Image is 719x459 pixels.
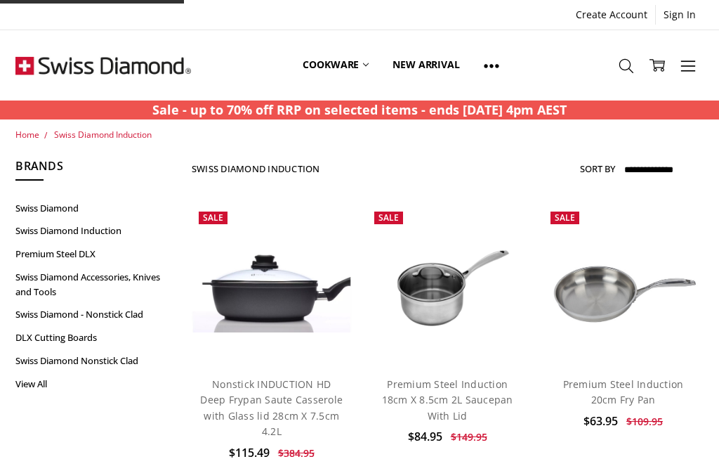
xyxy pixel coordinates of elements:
a: View All [15,373,176,396]
span: Sale [555,212,575,224]
span: $84.95 [408,429,442,444]
a: Swiss Diamond - Nonstick Clad [15,303,176,326]
a: Swiss Diamond Accessories, Knives and Tools [15,266,176,304]
a: New arrival [381,34,471,96]
a: Swiss Diamond Nonstick Clad [15,349,176,373]
label: Sort By [580,157,615,180]
a: Nonstick INDUCTION HD Deep Frypan Saute Casserole with Glass lid 28cm X 7.5cm 4.2L [192,205,352,365]
a: Swiss Diamond Induction [15,219,176,243]
h1: Swiss Diamond Induction [192,163,320,174]
a: Show All [472,34,511,97]
a: Premium Steel Induction 20cm Fry Pan [543,205,704,365]
a: Home [15,129,39,141]
a: Swiss Diamond [15,197,176,220]
a: Premium Steel Induction 18cm X 8.5cm 2L Saucepan With Lid [382,377,513,422]
img: Free Shipping On Every Order [15,30,191,101]
a: DLX Cutting Boards [15,326,176,349]
img: Premium Steel Induction 18cm X 8.5cm 2L Saucepan With Lid [367,231,527,338]
strong: Sale - up to 70% off RRP on selected items - ends [DATE] 4pm AEST [152,101,567,118]
span: $63.95 [583,413,618,429]
span: Sale [378,212,399,224]
span: Sale [203,212,223,224]
a: Nonstick INDUCTION HD Deep Frypan Saute Casserole with Glass lid 28cm X 7.5cm 4.2L [200,377,343,438]
h5: Brands [15,157,176,181]
span: $109.95 [626,415,663,428]
a: Create Account [568,5,655,25]
a: Premium Steel DLX [15,243,176,266]
span: $149.95 [451,430,487,444]
a: Premium Steel Induction 18cm X 8.5cm 2L Saucepan With Lid [367,205,527,365]
img: Premium Steel Induction 20cm Fry Pan [543,231,704,338]
a: Cookware [291,34,381,96]
a: Premium Steel Induction 20cm Fry Pan [563,377,684,406]
a: Swiss Diamond Induction [54,129,152,141]
img: Nonstick INDUCTION HD Deep Frypan Saute Casserole with Glass lid 28cm X 7.5cm 4.2L [192,237,352,333]
a: Sign In [656,5,704,25]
